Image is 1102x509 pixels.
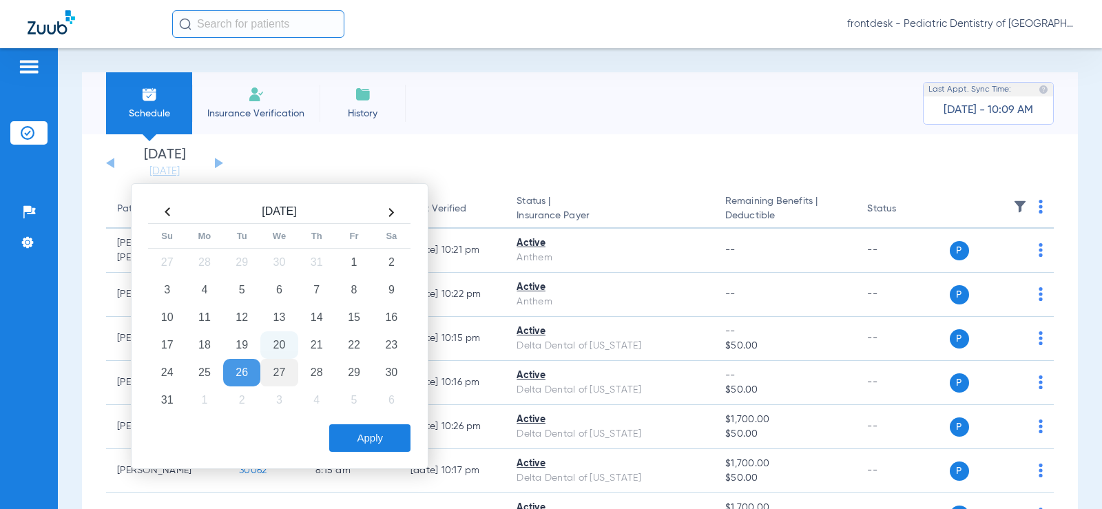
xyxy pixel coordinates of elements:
[517,413,703,427] div: Active
[725,427,845,442] span: $50.00
[517,339,703,353] div: Delta Dental of [US_STATE]
[330,107,395,121] span: History
[725,368,845,383] span: --
[117,202,217,216] div: Patient Name
[1013,200,1027,214] img: filter.svg
[399,273,506,317] td: [DATE] 10:22 PM
[856,405,949,449] td: --
[517,471,703,486] div: Delta Dental of [US_STATE]
[172,10,344,38] input: Search for patients
[186,201,373,224] th: [DATE]
[725,324,845,339] span: --
[1039,200,1043,214] img: group-dot-blue.svg
[506,190,714,229] th: Status |
[1039,287,1043,301] img: group-dot-blue.svg
[123,148,206,178] li: [DATE]
[856,361,949,405] td: --
[329,424,410,452] button: Apply
[725,209,845,223] span: Deductible
[950,461,969,481] span: P
[399,361,506,405] td: [DATE] 10:16 PM
[517,280,703,295] div: Active
[399,449,506,493] td: [DATE] 10:17 PM
[517,457,703,471] div: Active
[239,466,267,475] span: 30062
[179,18,191,30] img: Search Icon
[714,190,856,229] th: Remaining Benefits |
[517,236,703,251] div: Active
[28,10,75,34] img: Zuub Logo
[410,202,466,216] div: Last Verified
[856,229,949,273] td: --
[116,107,182,121] span: Schedule
[202,107,309,121] span: Insurance Verification
[517,368,703,383] div: Active
[928,83,1011,96] span: Last Appt. Sync Time:
[725,383,845,397] span: $50.00
[517,295,703,309] div: Anthem
[1039,85,1048,94] img: last sync help info
[117,202,178,216] div: Patient Name
[18,59,40,75] img: hamburger-icon
[944,103,1033,117] span: [DATE] - 10:09 AM
[1039,419,1043,433] img: group-dot-blue.svg
[517,383,703,397] div: Delta Dental of [US_STATE]
[517,209,703,223] span: Insurance Payer
[725,457,845,471] span: $1,700.00
[399,229,506,273] td: [DATE] 10:21 PM
[725,413,845,427] span: $1,700.00
[1039,331,1043,345] img: group-dot-blue.svg
[950,241,969,260] span: P
[355,86,371,103] img: History
[1039,243,1043,257] img: group-dot-blue.svg
[725,339,845,353] span: $50.00
[1033,443,1102,509] iframe: Chat Widget
[847,17,1074,31] span: frontdesk - Pediatric Dentistry of [GEOGRAPHIC_DATA][US_STATE] ([GEOGRAPHIC_DATA])
[856,273,949,317] td: --
[725,289,736,299] span: --
[106,449,228,493] td: [PERSON_NAME]
[950,329,969,349] span: P
[856,317,949,361] td: --
[399,317,506,361] td: [DATE] 10:15 PM
[248,86,264,103] img: Manual Insurance Verification
[410,202,495,216] div: Last Verified
[517,427,703,442] div: Delta Dental of [US_STATE]
[399,405,506,449] td: [DATE] 10:26 PM
[725,471,845,486] span: $50.00
[950,373,969,393] span: P
[123,165,206,178] a: [DATE]
[141,86,158,103] img: Schedule
[517,251,703,265] div: Anthem
[856,449,949,493] td: --
[304,449,399,493] td: 8:15 AM
[725,245,736,255] span: --
[1039,375,1043,389] img: group-dot-blue.svg
[856,190,949,229] th: Status
[517,324,703,339] div: Active
[950,285,969,304] span: P
[950,417,969,437] span: P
